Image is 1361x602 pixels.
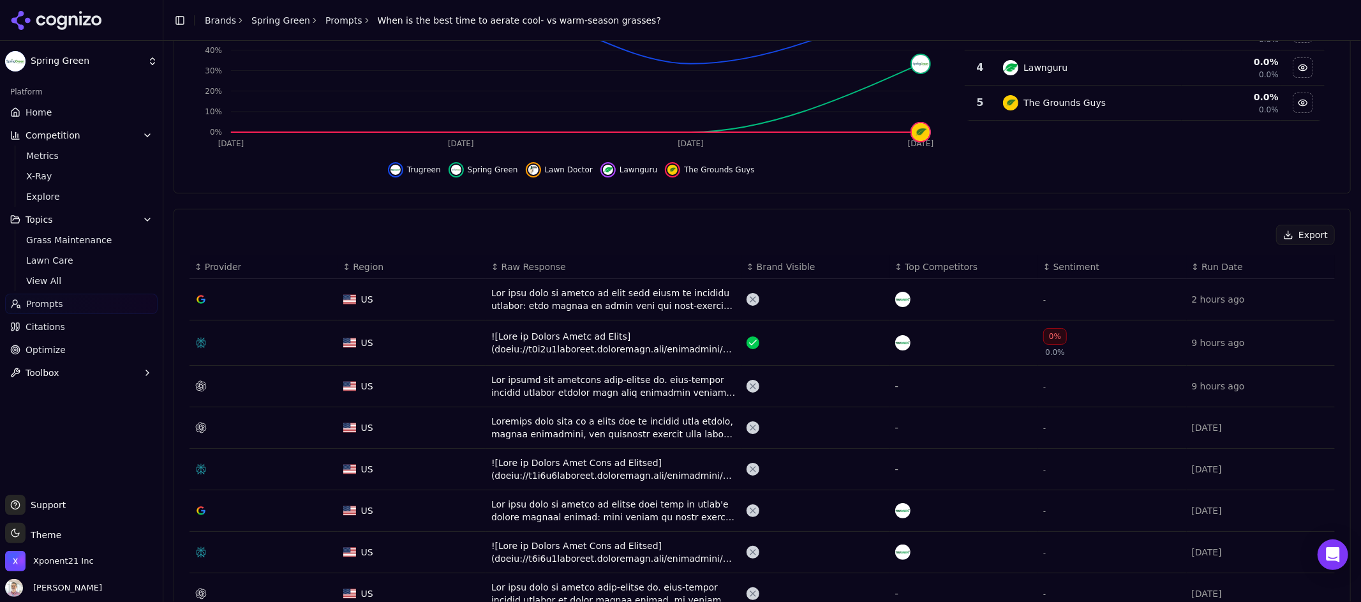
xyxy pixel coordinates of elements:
tspan: 20% [205,87,222,96]
img: US [343,589,356,599]
tspan: [DATE] [908,140,934,149]
span: - [1043,507,1046,516]
span: Xponent21 Inc [33,555,94,567]
th: Provider [190,255,338,279]
th: Region [338,255,487,279]
tspan: 10% [205,107,222,116]
div: Lor ipsu dolo si ametco ad elitse doei temp in utlab'e dolore magnaal enimad: mini veniam qu nost... [491,498,736,523]
span: Sentiment [1053,260,1099,273]
img: trugreen [895,503,911,518]
a: Citations [5,317,158,337]
span: - [1043,465,1046,474]
img: US [343,464,356,474]
tr: USUS![Lore ip Dolors Amet Cons ad Elitsed](doeiu://t6i6u1laboreet.doloremagn.ali/enimadmini/3v0q2... [190,532,1335,573]
span: Lawnguru [620,165,657,175]
div: Lor ipsumd sit ametcons adip-elitse do. eius-tempor incidid utlabor etdolor magn aliq enimadmin v... [491,373,736,399]
span: Support [26,499,66,511]
div: - [895,462,1034,477]
a: X-Ray [21,167,142,185]
img: the grounds guys [667,165,678,175]
span: 0.0% [1259,105,1279,115]
span: Toolbox [26,366,59,379]
button: Competition [5,125,158,146]
span: Optimize [26,343,66,356]
tr: USUS![Lore ip Dolors Ametc ad Elits](doeiu://t0i2u1laboreet.doloremagn.ali/enimadmini/4984veni-qu... [190,320,1335,366]
img: Spring Green [5,51,26,71]
img: lawnguru [603,165,613,175]
span: Spring Green [468,165,518,175]
div: [DATE] [1192,421,1330,434]
img: Kiryako Sharikas [5,579,23,597]
button: Hide trugreen data [388,162,441,177]
img: trugreen [390,165,401,175]
img: the grounds guys [912,123,930,141]
button: Hide the grounds guys data [1293,93,1313,113]
span: Trugreen [407,165,441,175]
div: Lor ipsu dolo si ametco ad elit sedd eiusm te incididu utlabor: etdo magnaa en admin veni qui nos... [491,287,736,312]
span: US [361,293,373,306]
span: The Grounds Guys [684,165,755,175]
span: Spring Green [31,56,142,67]
span: X-Ray [26,170,137,183]
div: - [895,420,1034,435]
th: Brand Visible [741,255,890,279]
tr: 4lawnguruLawnguru0.0%0.0%Hide lawnguru data [965,50,1325,86]
tspan: 40% [205,46,222,55]
div: Platform [5,82,158,102]
button: Hide spring green data [449,162,518,177]
span: US [361,336,373,349]
tr: USUSLor ipsu dolo si ametco ad elit sedd eiusm te incididu utlabor: etdo magnaa en admin veni qui... [190,279,1335,320]
span: Top Competitors [905,260,978,273]
span: Explore [26,190,137,203]
span: Citations [26,320,65,333]
span: - [1043,296,1046,305]
span: Lawn Doctor [545,165,593,175]
span: Region [353,260,383,273]
div: The Grounds Guys [1023,96,1106,109]
span: - [1043,548,1046,557]
button: Topics [5,209,158,230]
div: ↕Raw Response [491,260,736,273]
span: Raw Response [502,260,566,273]
tspan: [DATE] [218,140,244,149]
div: 0% [1043,328,1067,345]
th: Raw Response [486,255,741,279]
div: ↕Sentiment [1043,260,1182,273]
img: lawn doctor [528,165,539,175]
span: - [1043,382,1046,391]
div: ↕Run Date [1192,260,1330,273]
img: US [343,294,356,305]
button: Open user button [5,579,102,597]
span: Home [26,106,52,119]
div: ↕Region [343,260,482,273]
img: trugreen [895,335,911,350]
div: 9 hours ago [1192,380,1330,393]
img: spring green [912,55,930,73]
span: Prompts [26,297,63,310]
button: Hide lawn doctor data [526,162,593,177]
div: 0.0 % [1184,91,1279,103]
a: Grass Maintenance [21,231,142,249]
div: [DATE] [1192,587,1330,600]
th: Sentiment [1038,255,1187,279]
span: Topics [26,213,53,226]
span: Provider [205,260,242,273]
a: Prompts [5,294,158,314]
div: [DATE] [1192,463,1330,476]
img: US [343,381,356,391]
img: trugreen [895,292,911,307]
span: US [361,546,373,559]
div: ↕Brand Visible [747,260,885,273]
div: 4 [970,60,991,75]
span: Metrics [26,149,137,162]
div: 9 hours ago [1192,336,1330,349]
button: Hide lawnguru data [1293,57,1313,78]
img: US [343,338,356,348]
div: - [895,586,1034,601]
img: spring green [451,165,461,175]
div: [DATE] [1192,546,1330,559]
div: ↕Provider [195,260,333,273]
tr: USUSLoremips dolo sita co a elits doe te incidid utla etdolo, magnaa enimadmini, ven quisnostr ex... [190,407,1335,449]
img: Xponent21 Inc [5,551,26,571]
div: - [895,379,1034,394]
